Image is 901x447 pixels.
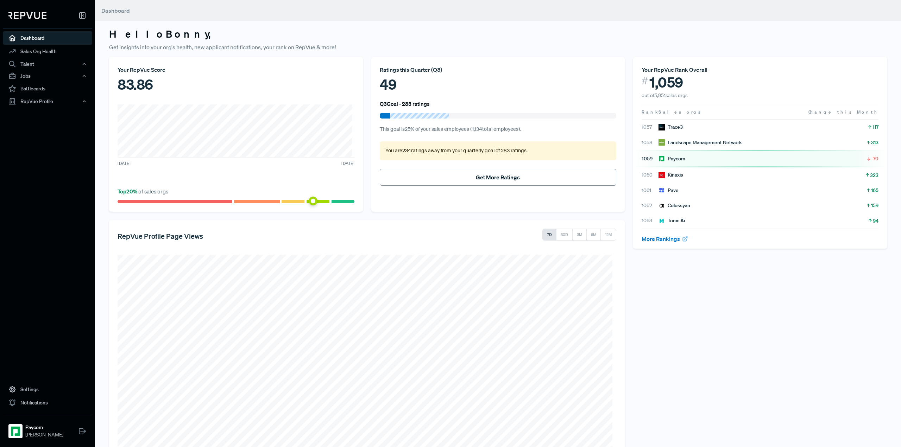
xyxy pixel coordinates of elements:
p: Get insights into your org's health, new applicant notifications, your rank on RepVue & more! [109,43,887,51]
img: Trace3 [659,124,665,130]
h5: RepVue Profile Page Views [118,232,203,240]
span: out of 5,951 sales orgs [642,92,688,98]
div: Ratings this Quarter ( Q3 ) [380,65,617,74]
a: Dashboard [3,31,92,45]
span: -70 [871,155,878,162]
div: 83.86 [118,74,354,95]
a: Settings [3,383,92,396]
div: Pave [659,187,679,194]
button: 3M [572,229,587,241]
p: You are 234 ratings away from your quarterly goal of 283 ratings . [385,147,611,155]
button: RepVue Profile [3,95,92,107]
span: 165 [871,187,878,194]
span: Top 20 % [118,188,138,195]
span: Sales orgs [659,109,702,115]
span: 1060 [642,171,659,179]
span: 313 [871,139,878,146]
span: [PERSON_NAME] [25,431,63,439]
img: Kinaxis [659,172,665,178]
span: Change this Month [808,109,878,115]
img: Pave [659,187,665,193]
a: Battlecards [3,82,92,95]
span: [DATE] [341,160,354,167]
a: More Rankings [642,235,688,242]
span: of sales orgs [118,188,168,195]
div: Tonic Ai [659,217,685,224]
button: 6M [586,229,601,241]
div: Your RepVue Score [118,65,354,74]
span: 1063 [642,217,659,224]
button: 30D [556,229,573,241]
a: Notifications [3,396,92,409]
div: Landscape Management Network [659,139,742,146]
div: 49 [380,74,617,95]
span: [DATE] [118,160,131,167]
button: Jobs [3,70,92,82]
span: 1057 [642,123,659,131]
a: Sales Org Health [3,45,92,58]
span: 94 [873,217,878,224]
span: 1061 [642,187,659,194]
div: Paycom [659,155,685,162]
span: 1058 [642,139,659,146]
button: 7D [542,229,556,241]
button: Get More Ratings [380,169,617,186]
img: Paycom [10,426,21,437]
span: # [642,74,648,88]
span: 159 [871,202,878,209]
button: 12M [600,229,616,241]
h6: Q3 Goal - 283 ratings [380,101,430,107]
h3: Hello Bonny , [109,28,887,40]
span: Your RepVue Rank Overall [642,66,707,73]
span: 1,059 [649,74,683,91]
div: Kinaxis [659,171,683,179]
span: Rank [642,109,659,115]
img: Paycom [659,155,665,162]
a: PaycomPaycom[PERSON_NAME] [3,415,92,441]
span: 323 [870,172,878,179]
p: This goal is 25 % of your sales employees ( 1,134 total employees). [380,126,617,133]
img: Tonic Ai [659,218,665,224]
strong: Paycom [25,424,63,431]
span: 117 [872,123,878,130]
img: Colossyan [659,203,665,209]
img: Landscape Management Network [659,139,665,146]
img: RepVue [8,12,46,19]
span: 1062 [642,202,659,209]
div: Colossyan [659,202,690,209]
span: Dashboard [101,7,130,14]
button: Talent [3,58,92,70]
div: Trace3 [659,123,683,131]
span: 1059 [642,155,659,162]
